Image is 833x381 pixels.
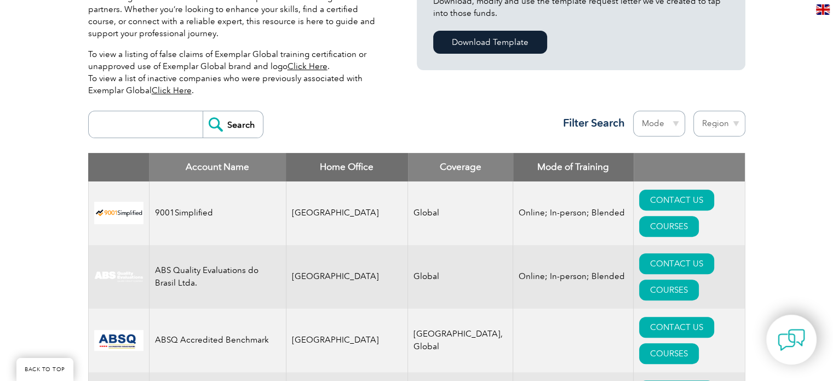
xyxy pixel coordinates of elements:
[639,280,699,300] a: COURSES
[639,190,714,211] a: CONTACT US
[816,4,830,15] img: en
[149,153,286,181] th: Account Name: activate to sort column descending
[433,31,547,54] a: Download Template
[288,61,328,71] a: Click Here
[94,271,143,283] img: c92924ac-d9bc-ea11-a814-000d3a79823d-logo.jpg
[149,309,286,372] td: ABSQ Accredited Benchmark
[639,216,699,237] a: COURSES
[286,153,408,181] th: Home Office: activate to sort column ascending
[778,326,805,354] img: contact-chat.png
[513,153,634,181] th: Mode of Training: activate to sort column ascending
[513,181,634,245] td: Online; In-person; Blended
[88,48,384,96] p: To view a listing of false claims of Exemplar Global training certification or unapproved use of ...
[639,317,714,338] a: CONTACT US
[408,181,513,245] td: Global
[639,343,699,364] a: COURSES
[16,358,73,381] a: BACK TO TOP
[286,181,408,245] td: [GEOGRAPHIC_DATA]
[556,116,625,130] h3: Filter Search
[94,330,143,351] img: cc24547b-a6e0-e911-a812-000d3a795b83-logo.png
[286,309,408,372] td: [GEOGRAPHIC_DATA]
[639,253,714,274] a: CONTACT US
[203,111,263,138] input: Search
[149,245,286,309] td: ABS Quality Evaluations do Brasil Ltda.
[408,245,513,309] td: Global
[94,202,143,224] img: 37c9c059-616f-eb11-a812-002248153038-logo.png
[149,181,286,245] td: 9001Simplified
[634,153,745,181] th: : activate to sort column ascending
[408,153,513,181] th: Coverage: activate to sort column ascending
[513,245,634,309] td: Online; In-person; Blended
[286,245,408,309] td: [GEOGRAPHIC_DATA]
[152,86,192,95] a: Click Here
[408,309,513,372] td: [GEOGRAPHIC_DATA], Global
